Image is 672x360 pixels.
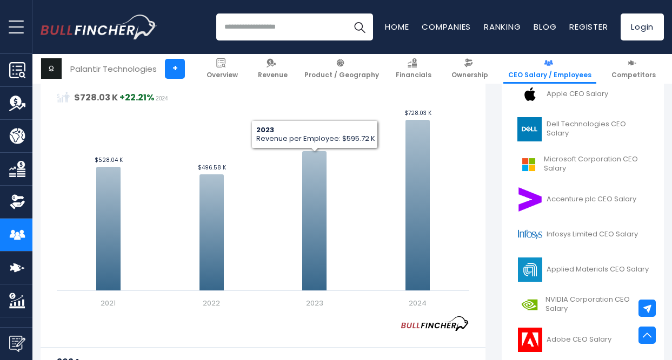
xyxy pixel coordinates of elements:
span: Revenue [258,71,288,79]
a: CEO Salary / Employees [503,54,596,84]
span: 2024 [156,96,168,101]
img: AMAT logo [516,257,543,282]
a: Home [385,21,409,32]
span: CEO Salary / Employees [508,71,591,79]
img: Bullfincher logo [41,15,157,39]
span: Infosys Limited CEO Salary [547,230,638,239]
img: MSFT logo [516,152,541,176]
text: $728.03 K [404,109,432,117]
div: Palantir Technologies [70,63,157,75]
span: Ownership [451,71,488,79]
img: AAPL logo [516,82,543,106]
span: Overview [207,71,238,79]
a: Go to homepage [41,15,157,39]
a: Blog [534,21,556,32]
text: $595.72 K [301,140,329,148]
a: Product / Geography [300,54,384,84]
a: Competitors [607,54,661,84]
text: 2024 [409,298,427,308]
span: Financials [396,71,431,79]
span: Accenture plc CEO Salary [547,195,636,204]
strong: $728.03 K [74,91,118,104]
text: 2023 [306,298,323,308]
a: Companies [422,21,471,32]
button: Search [346,13,373,40]
span: Adobe CEO Salary [547,335,611,344]
a: Overview [202,54,243,84]
span: Apple CEO Salary [547,90,608,99]
a: Revenue [253,54,292,84]
img: RevenuePerEmployee.svg [57,91,70,104]
img: ACN logo [516,187,543,212]
text: 2022 [203,298,220,308]
text: 2021 [101,298,116,308]
strong: +22.21% [119,91,154,104]
a: Apple CEO Salary [510,79,656,109]
a: Infosys Limited CEO Salary [510,220,656,249]
img: Ownership [9,194,25,210]
a: Ranking [484,21,521,32]
a: Accenture plc CEO Salary [510,185,656,214]
img: ADBE logo [516,328,543,352]
img: DELL logo [516,117,543,141]
a: Applied Materials CEO Salary [510,255,656,284]
span: Applied Materials CEO Salary [547,265,649,274]
a: Financials [391,54,436,84]
a: NVIDIA Corporation CEO Salary [510,290,656,320]
img: INFY logo [516,222,543,247]
a: Register [569,21,608,32]
a: Adobe CEO Salary [510,325,656,355]
img: NVDA logo [516,293,542,317]
span: Microsoft Corporation CEO Salary [544,155,649,173]
a: Login [621,13,664,40]
span: NVIDIA Corporation CEO Salary [545,295,649,314]
span: Product / Geography [304,71,379,79]
span: Competitors [611,71,656,79]
a: Ownership [447,54,493,84]
text: $528.04 K [95,156,123,164]
a: Dell Technologies CEO Salary [510,114,656,144]
svg: Palantir Technologies's Revenue per Employee Trend [57,65,469,308]
text: $496.58 K [198,164,227,172]
a: Microsoft Corporation CEO Salary [510,150,656,179]
a: + [165,59,185,79]
span: Dell Technologies CEO Salary [547,120,649,138]
img: PLTR logo [41,58,62,79]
